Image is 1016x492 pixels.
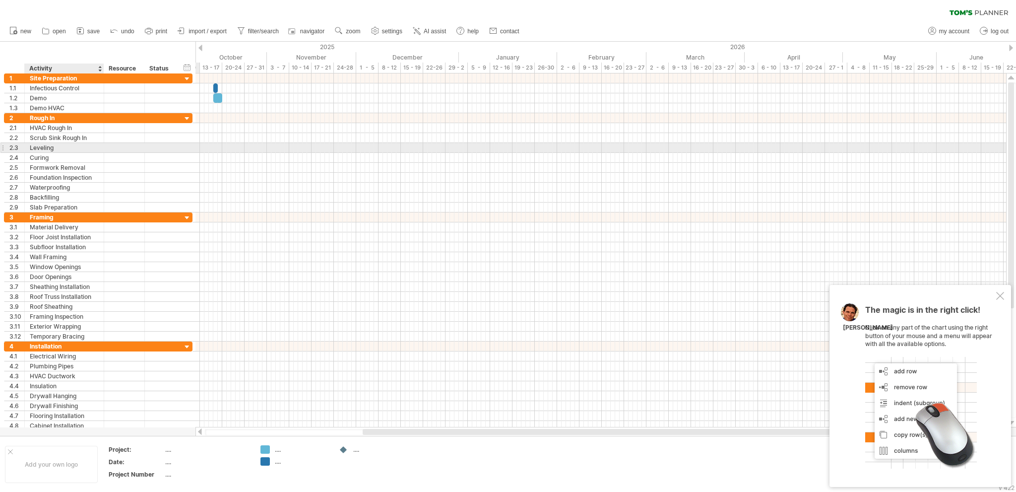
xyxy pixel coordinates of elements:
[109,445,163,454] div: Project:
[30,252,99,262] div: Wall Framing
[870,63,892,73] div: 11 - 15
[9,143,24,152] div: 2.3
[149,64,171,73] div: Status
[780,63,803,73] div: 13 - 17
[30,421,99,430] div: Cabinet Installation
[382,28,402,35] span: settings
[9,312,24,321] div: 3.10
[30,212,99,222] div: Framing
[30,292,99,301] div: Roof Truss Installation
[30,113,99,123] div: Rough In
[9,262,24,272] div: 3.5
[30,361,99,371] div: Plumbing Pipes
[500,28,519,35] span: contact
[30,332,99,341] div: Temporary Bracing
[189,28,227,35] span: import / export
[9,222,24,232] div: 3.1
[926,25,972,38] a: my account
[865,305,980,320] span: The magic is in the right click!
[5,446,98,483] div: Add your own logo
[579,63,602,73] div: 9 - 13
[30,312,99,321] div: Framing Inspection
[939,28,969,35] span: my account
[9,351,24,361] div: 4.1
[353,445,407,454] div: ....
[9,332,24,341] div: 3.12
[991,28,1009,35] span: log out
[30,203,99,212] div: Slab Preparation
[165,458,249,466] div: ....
[9,272,24,281] div: 3.6
[30,282,99,291] div: Sheathing Installation
[30,143,99,152] div: Leveling
[914,63,937,73] div: 25-29
[624,63,646,73] div: 23 - 27
[424,28,446,35] span: AI assist
[109,64,139,73] div: Resource
[53,28,66,35] span: open
[9,193,24,202] div: 2.8
[865,306,994,469] div: Click on any part of the chart using the right button of your mouse and a menu will appear with a...
[30,73,99,83] div: Site Preparation
[803,63,825,73] div: 20-24
[9,361,24,371] div: 4.2
[30,302,99,311] div: Roof Sheathing
[959,63,981,73] div: 8 - 12
[669,63,691,73] div: 9 - 13
[9,242,24,252] div: 3.3
[9,103,24,113] div: 1.3
[312,63,334,73] div: 17 - 21
[109,470,163,479] div: Project Number
[164,52,267,63] div: October 2025
[9,342,24,351] div: 4
[557,52,646,63] div: February 2026
[9,113,24,123] div: 2
[602,63,624,73] div: 16 - 20
[981,63,1004,73] div: 15 - 19
[9,212,24,222] div: 3
[9,371,24,381] div: 4.3
[156,28,167,35] span: print
[9,322,24,331] div: 3.11
[713,63,736,73] div: 23 - 27
[736,63,758,73] div: 30 - 3
[9,252,24,262] div: 3.4
[30,242,99,252] div: Subfloor Installation
[557,63,579,73] div: 2 - 6
[267,63,289,73] div: 3 - 7
[9,203,24,212] div: 2.9
[200,63,222,73] div: 13 - 17
[30,232,99,242] div: Floor Joist Installation
[512,63,535,73] div: 19 - 23
[9,123,24,133] div: 2.1
[9,73,24,83] div: 1
[30,123,99,133] div: HVAC Rough In
[356,52,459,63] div: December 2025
[29,64,98,73] div: Activity
[459,52,557,63] div: January 2026
[30,401,99,411] div: Drywall Finishing
[30,322,99,331] div: Exterior Wrapping
[646,52,745,63] div: March 2026
[30,342,99,351] div: Installation
[843,324,893,332] div: [PERSON_NAME]
[999,484,1015,492] div: v 422
[467,28,479,35] span: help
[74,25,103,38] a: save
[825,63,847,73] div: 27 - 1
[9,83,24,93] div: 1.1
[289,63,312,73] div: 10 - 14
[9,133,24,142] div: 2.2
[646,63,669,73] div: 2 - 6
[9,401,24,411] div: 4.6
[175,25,230,38] a: import / export
[843,52,937,63] div: May 2026
[121,28,134,35] span: undo
[490,63,512,73] div: 12 - 16
[423,63,445,73] div: 22-26
[745,52,843,63] div: April 2026
[847,63,870,73] div: 4 - 8
[30,83,99,93] div: Infectious Control
[30,163,99,172] div: Formwork Removal
[758,63,780,73] div: 6 - 10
